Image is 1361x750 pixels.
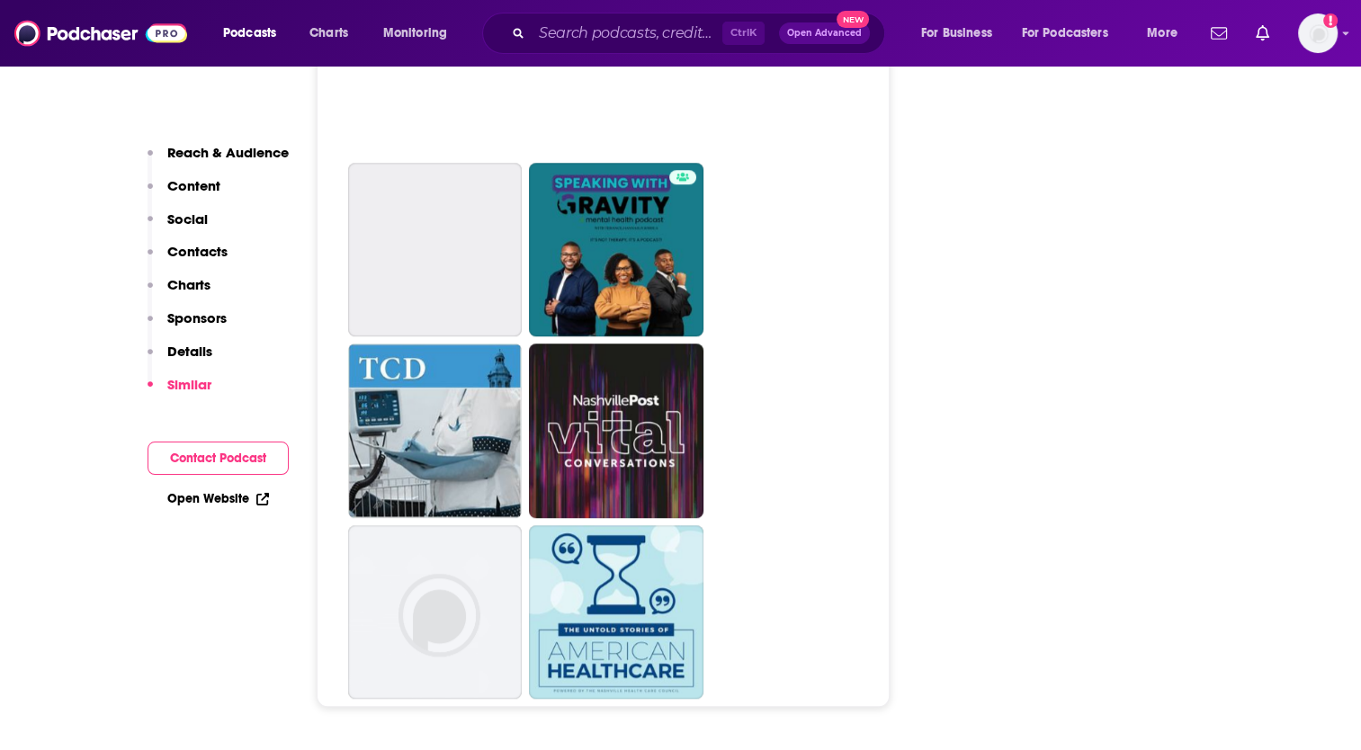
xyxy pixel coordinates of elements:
button: Details [148,343,212,376]
button: Show profile menu [1298,13,1338,53]
p: Reach & Audience [167,144,289,161]
button: Similar [148,376,211,409]
span: More [1147,21,1177,46]
span: New [837,11,869,28]
button: open menu [1010,19,1134,48]
p: Social [167,210,208,228]
p: Similar [167,376,211,393]
span: Monitoring [383,21,447,46]
svg: Add a profile image [1323,13,1338,28]
img: Podchaser - Follow, Share and Rate Podcasts [14,16,187,50]
span: Logged in as gmacdermott [1298,13,1338,53]
p: Content [167,177,220,194]
span: Podcasts [223,21,276,46]
input: Search podcasts, credits, & more... [532,19,722,48]
span: Open Advanced [787,29,862,38]
p: Details [167,343,212,360]
button: Open AdvancedNew [779,22,870,44]
img: User Profile [1298,13,1338,53]
a: Show notifications dropdown [1249,18,1276,49]
button: open menu [371,19,470,48]
button: open menu [909,19,1015,48]
button: Contact Podcast [148,442,289,475]
button: Social [148,210,208,244]
button: Content [148,177,220,210]
button: Reach & Audience [148,144,289,177]
p: Contacts [167,243,228,260]
span: Ctrl K [722,22,765,45]
span: Charts [309,21,348,46]
span: For Business [921,21,992,46]
button: Charts [148,276,210,309]
button: open menu [210,19,300,48]
p: Charts [167,276,210,293]
p: Sponsors [167,309,227,326]
button: Contacts [148,243,228,276]
a: Show notifications dropdown [1204,18,1234,49]
a: Charts [298,19,359,48]
button: open menu [1134,19,1200,48]
div: Search podcasts, credits, & more... [499,13,902,54]
button: Sponsors [148,309,227,343]
span: For Podcasters [1022,21,1108,46]
a: Open Website [167,491,269,506]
